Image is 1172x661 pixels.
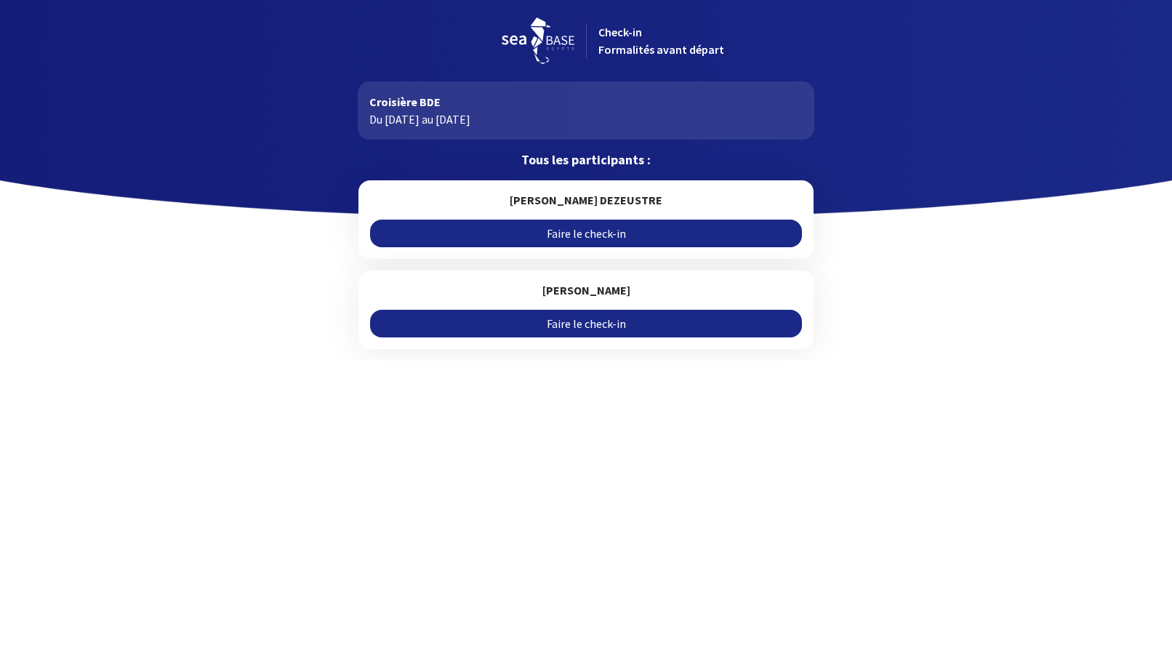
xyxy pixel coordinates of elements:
[502,17,574,64] img: logo_seabase.svg
[370,310,801,337] a: Faire le check-in
[358,151,814,169] p: Tous les participants :
[369,93,802,111] p: Croisière BDE
[369,111,802,128] p: Du [DATE] au [DATE]
[370,220,801,247] a: Faire le check-in
[370,282,801,298] h5: [PERSON_NAME]
[598,25,724,57] span: Check-in Formalités avant départ
[370,192,801,208] h5: [PERSON_NAME] DEZEUSTRE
